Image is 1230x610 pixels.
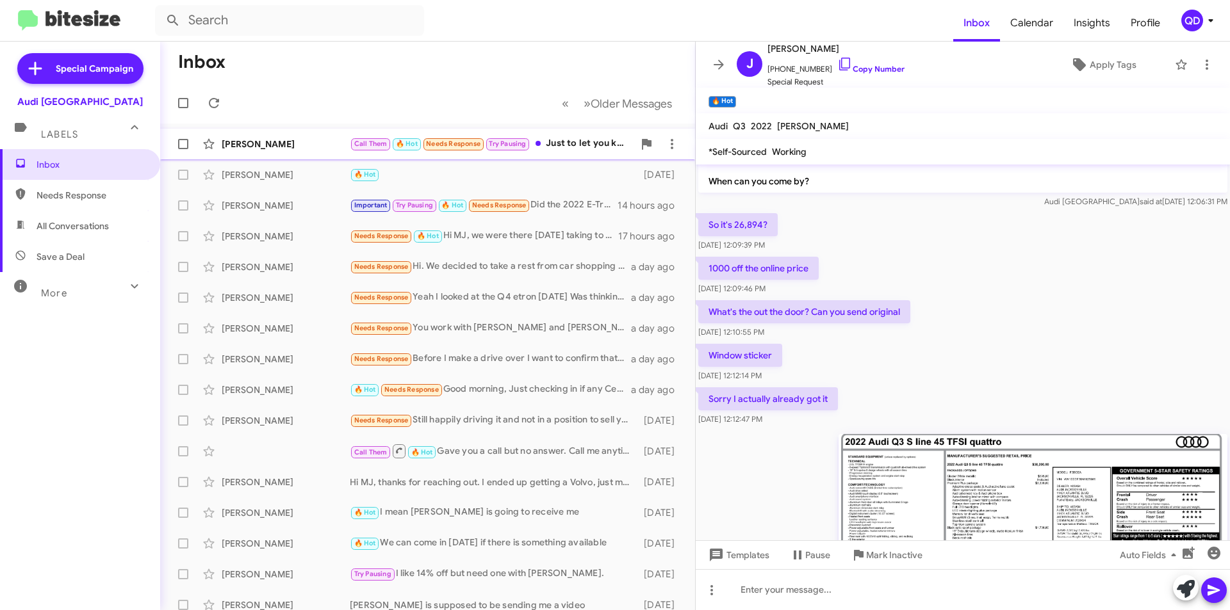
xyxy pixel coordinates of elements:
[350,198,618,213] div: Did the 2022 E-Tron S sell?
[222,383,350,396] div: [PERSON_NAME]
[441,201,463,209] span: 🔥 Hot
[637,414,685,427] div: [DATE]
[631,322,685,335] div: a day ago
[354,324,409,332] span: Needs Response
[417,232,439,240] span: 🔥 Hot
[350,259,631,274] div: Hi. We decided to take a rest from car shopping for now. We'll make contact again when ready. Thanks
[396,201,433,209] span: Try Pausing
[772,146,807,157] span: Working
[37,158,145,171] span: Inbox
[222,138,350,150] div: [PERSON_NAME]
[780,543,840,566] button: Pause
[637,537,685,550] div: [DATE]
[631,291,685,304] div: a day ago
[698,327,764,337] span: [DATE] 12:10:55 PM
[698,344,782,367] p: Window sticker
[767,56,905,76] span: [PHONE_NUMBER]
[696,543,780,566] button: Templates
[155,5,424,36] input: Search
[631,353,685,365] div: a day ago
[222,168,350,181] div: [PERSON_NAME]
[618,199,685,212] div: 14 hours ago
[350,290,631,305] div: Yeah I looked at the Q4 etron [DATE] Was thinking more of a Q6 etron. Not completely sure if I li...
[1000,4,1063,42] a: Calendar
[178,52,225,72] h1: Inbox
[222,199,350,212] div: [PERSON_NAME]
[354,385,376,394] span: 🔥 Hot
[591,97,672,111] span: Older Messages
[222,414,350,427] div: [PERSON_NAME]
[1037,53,1168,76] button: Apply Tags
[576,90,680,116] button: Next
[354,416,409,424] span: Needs Response
[354,262,409,271] span: Needs Response
[222,322,350,335] div: [PERSON_NAME]
[354,170,376,179] span: 🔥 Hot
[709,146,767,157] span: *Self-Sourced
[426,140,480,148] span: Needs Response
[1090,53,1136,76] span: Apply Tags
[698,284,766,293] span: [DATE] 12:09:46 PM
[354,355,409,363] span: Needs Response
[350,443,637,459] div: Gave you a call but no answer. Call me anytime.
[354,448,388,456] span: Call Them
[222,568,350,581] div: [PERSON_NAME]
[733,120,746,132] span: Q3
[222,506,350,519] div: [PERSON_NAME]
[1063,4,1120,42] a: Insights
[350,351,631,366] div: Before I make a drive over I want to confirm that your dealership would be willing to submit a sa...
[37,250,85,263] span: Save a Deal
[37,220,109,232] span: All Conversations
[384,385,439,394] span: Needs Response
[562,95,569,111] span: «
[698,371,762,380] span: [DATE] 12:12:14 PM
[350,476,637,488] div: Hi MJ, thanks for reaching out. I ended up getting a Volvo, just made sense and was a little simp...
[751,120,772,132] span: 2022
[637,476,685,488] div: [DATE]
[698,257,819,280] p: 1000 off the online price
[489,140,526,148] span: Try Pausing
[222,476,350,488] div: [PERSON_NAME]
[698,414,762,424] span: [DATE] 12:12:47 PM
[350,566,637,581] div: I like 14% off but need one with [PERSON_NAME].
[222,261,350,273] div: [PERSON_NAME]
[805,543,830,566] span: Pause
[767,76,905,88] span: Special Request
[222,230,350,243] div: [PERSON_NAME]
[1110,543,1192,566] button: Auto Fields
[354,232,409,240] span: Needs Response
[637,168,685,181] div: [DATE]
[631,383,685,396] div: a day ago
[222,291,350,304] div: [PERSON_NAME]
[354,539,376,547] span: 🔥 Hot
[840,543,933,566] button: Mark Inactive
[350,505,637,520] div: I mean [PERSON_NAME] is going to receive me
[777,120,849,132] span: [PERSON_NAME]
[698,240,765,250] span: [DATE] 12:09:39 PM
[706,543,769,566] span: Templates
[1140,197,1162,206] span: said at
[350,413,637,428] div: Still happily driving it and not in a position to sell yet. Thank you.
[1181,10,1203,31] div: QD
[1120,543,1181,566] span: Auto Fields
[866,543,922,566] span: Mark Inactive
[953,4,1000,42] a: Inbox
[41,129,78,140] span: Labels
[1120,4,1170,42] a: Profile
[555,90,680,116] nav: Page navigation example
[411,448,433,456] span: 🔥 Hot
[17,53,143,84] a: Special Campaign
[222,353,350,365] div: [PERSON_NAME]
[350,321,631,335] div: You work with [PERSON_NAME] and [PERSON_NAME]?
[37,189,145,202] span: Needs Response
[637,568,685,581] div: [DATE]
[698,387,838,410] p: Sorry I actually already got it
[354,140,388,148] span: Call Them
[222,537,350,550] div: [PERSON_NAME]
[554,90,577,116] button: Previous
[354,201,388,209] span: Important
[350,536,637,550] div: We can come in [DATE] if there is something available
